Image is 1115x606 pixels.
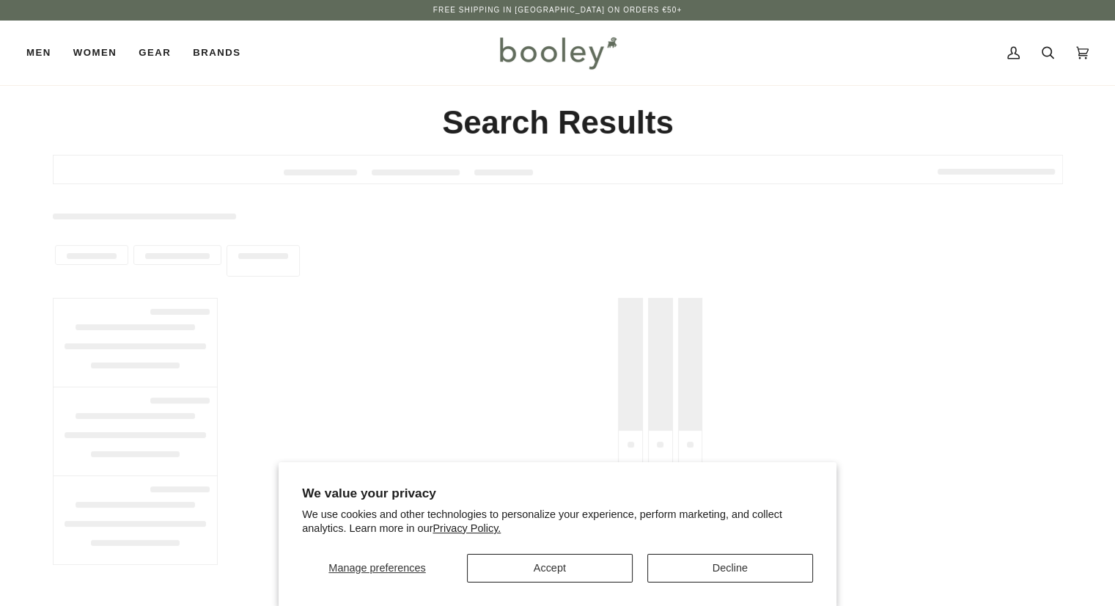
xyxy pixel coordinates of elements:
[302,486,813,501] h2: We value your privacy
[26,21,62,85] a: Men
[433,4,682,16] p: Free Shipping in [GEOGRAPHIC_DATA] on Orders €50+
[493,32,622,74] img: Booley
[193,45,240,60] span: Brands
[26,45,51,60] span: Men
[182,21,251,85] a: Brands
[302,554,452,583] button: Manage preferences
[433,522,501,534] a: Privacy Policy.
[62,21,128,85] a: Women
[647,554,813,583] button: Decline
[128,21,182,85] a: Gear
[139,45,171,60] span: Gear
[328,562,425,574] span: Manage preferences
[73,45,117,60] span: Women
[302,508,813,536] p: We use cookies and other technologies to personalize your experience, perform marketing, and coll...
[53,103,1063,143] h2: Search Results
[467,554,633,583] button: Accept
